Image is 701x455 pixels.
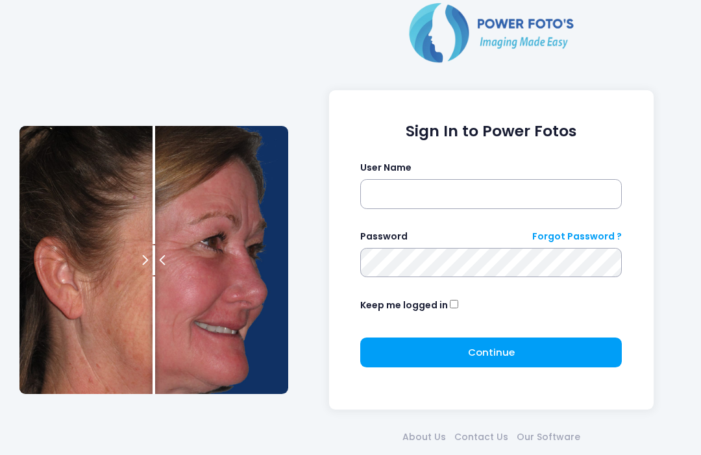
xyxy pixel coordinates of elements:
a: Our Software [512,430,584,444]
a: About Us [398,430,450,444]
label: User Name [360,161,412,175]
button: Continue [360,338,622,367]
a: Contact Us [450,430,512,444]
a: Forgot Password ? [532,230,622,243]
h1: Sign In to Power Fotos [360,122,622,140]
label: Keep me logged in [360,299,448,312]
span: Continue [468,345,515,359]
label: Password [360,230,408,243]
